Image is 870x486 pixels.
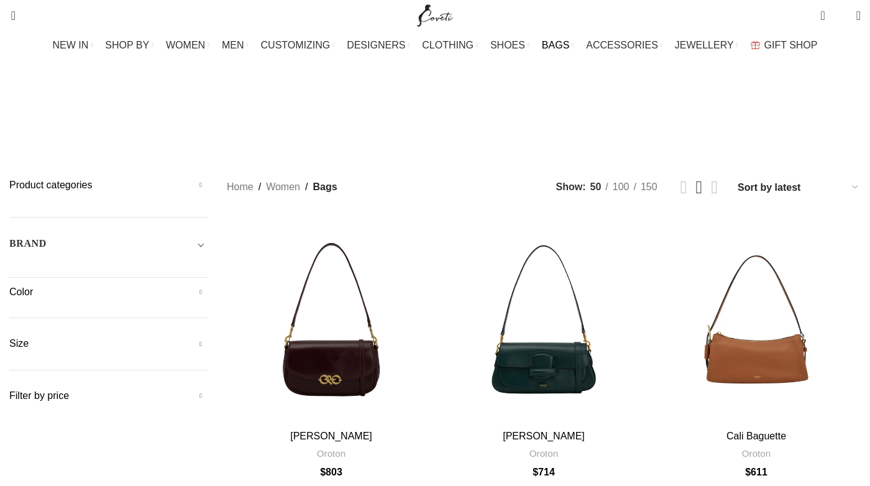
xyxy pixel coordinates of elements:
[3,33,867,58] div: Main navigation
[53,39,89,51] span: NEW IN
[639,120,764,132] span: Totes & Top-Handle Bags
[639,111,764,141] a: Totes & Top-Handle Bags
[636,179,662,195] a: 150
[222,39,244,51] span: MEN
[533,467,555,477] bdi: 714
[166,33,209,58] a: WOMEN
[317,447,346,460] a: Oroton
[751,41,760,49] img: GiftBag
[422,33,478,58] a: CLOTHING
[347,33,410,58] a: DESIGNERS
[742,447,771,460] a: Oroton
[590,181,602,192] span: 50
[9,178,208,192] h5: Product categories
[313,179,337,195] span: Bags
[477,120,621,132] span: Shoulder & Crossbody Bags
[105,33,153,58] a: SHOP BY
[9,389,208,403] h5: Filter by price
[404,71,466,104] h1: Bags
[227,215,436,424] a: Olivia Day Bag
[227,179,337,195] nav: Breadcrumb
[248,120,312,132] span: Bucket Bags
[373,75,404,100] a: Go back
[675,33,738,58] a: JEWELLERY
[477,111,621,141] a: Shoulder & Crossbody Bags
[726,431,786,441] a: Cali Baguette
[556,179,586,195] span: Show
[751,33,818,58] a: GIFT SHOP
[680,178,687,196] a: Grid view 2
[331,111,394,141] a: Clutch Bags
[613,181,630,192] span: 100
[105,39,149,51] span: SHOP BY
[608,179,634,195] a: 100
[261,39,331,51] span: CUSTOMIZING
[222,33,248,58] a: MEN
[331,120,394,132] span: Clutch Bags
[490,33,529,58] a: SHOES
[422,39,474,51] span: CLOTHING
[290,431,372,441] a: [PERSON_NAME]
[711,178,718,196] a: Grid view 4
[227,179,254,195] a: Home
[586,39,658,51] span: ACCESSORIES
[413,111,459,141] a: Mini Bags
[542,33,574,58] a: BAGS
[106,111,161,141] a: Backpacks
[586,179,606,195] a: 50
[822,6,831,16] span: 0
[166,39,205,51] span: WOMEN
[533,467,538,477] span: $
[503,431,585,441] a: [PERSON_NAME]
[9,237,47,250] h5: BRAND
[641,181,657,192] span: 150
[652,215,861,424] a: Cali Baguette
[414,9,456,20] a: Site logo
[413,120,459,132] span: Mini Bags
[180,111,230,141] a: Belt Bags
[835,3,847,28] div: My Wishlist
[261,33,335,58] a: CUSTOMIZING
[764,39,818,51] span: GIFT SHOP
[490,39,525,51] span: SHOES
[248,111,312,141] a: Bucket Bags
[347,39,405,51] span: DESIGNERS
[814,3,831,28] a: 0
[439,215,648,424] a: Carter Baguette
[320,467,342,477] bdi: 803
[320,467,326,477] span: $
[586,33,662,58] a: ACCESSORIES
[529,447,558,460] a: Oroton
[542,39,569,51] span: BAGS
[736,178,861,196] select: Shop order
[837,12,846,22] span: 0
[53,33,93,58] a: NEW IN
[745,467,751,477] span: $
[266,179,300,195] a: Women
[180,120,230,132] span: Belt Bags
[675,39,734,51] span: JEWELLERY
[3,3,16,28] a: Search
[9,236,208,259] div: Toggle filter
[9,285,208,299] h5: Color
[745,467,767,477] bdi: 611
[9,337,208,351] h5: Size
[696,178,703,196] a: Grid view 3
[106,120,161,132] span: Backpacks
